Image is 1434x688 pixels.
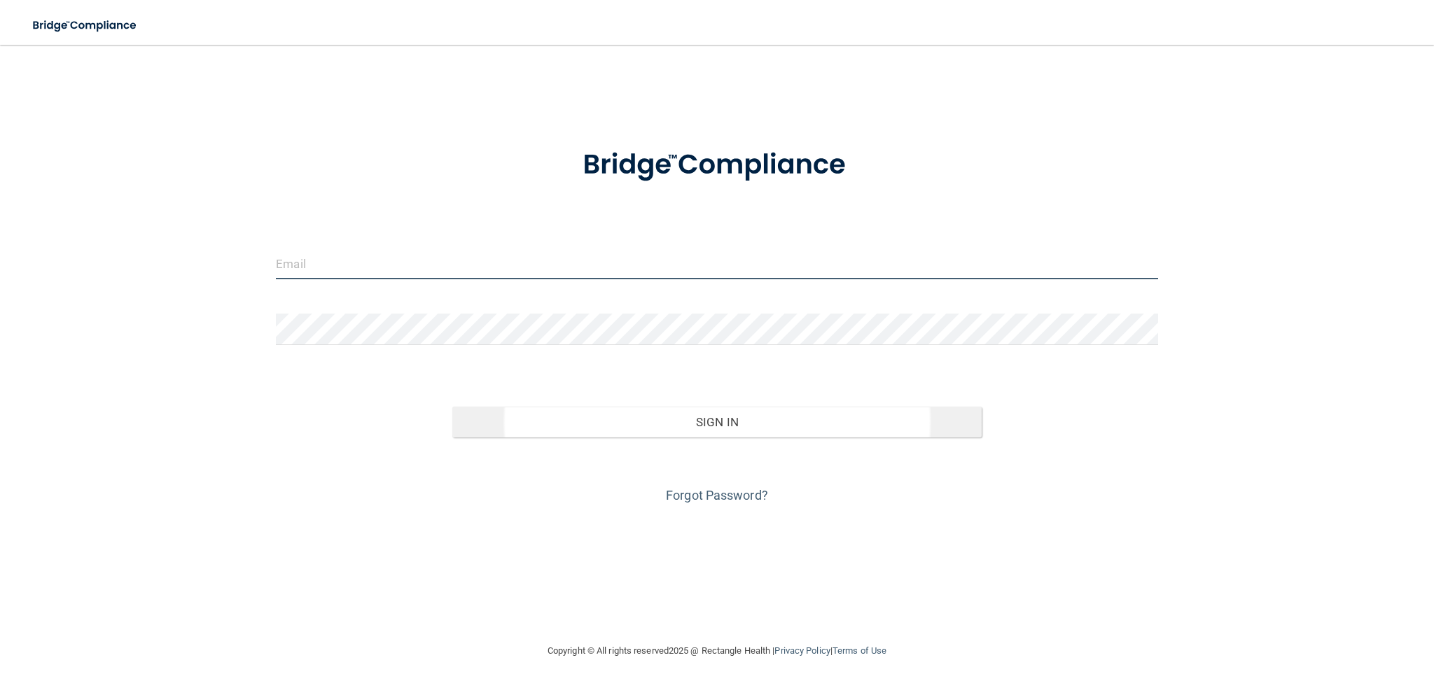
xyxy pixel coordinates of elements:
a: Privacy Policy [774,645,830,656]
button: Sign In [452,407,982,437]
a: Terms of Use [833,645,886,656]
a: Forgot Password? [666,488,768,503]
div: Copyright © All rights reserved 2025 @ Rectangle Health | | [461,629,973,673]
input: Email [276,248,1158,279]
img: bridge_compliance_login_screen.278c3ca4.svg [554,129,880,202]
img: bridge_compliance_login_screen.278c3ca4.svg [21,11,150,40]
